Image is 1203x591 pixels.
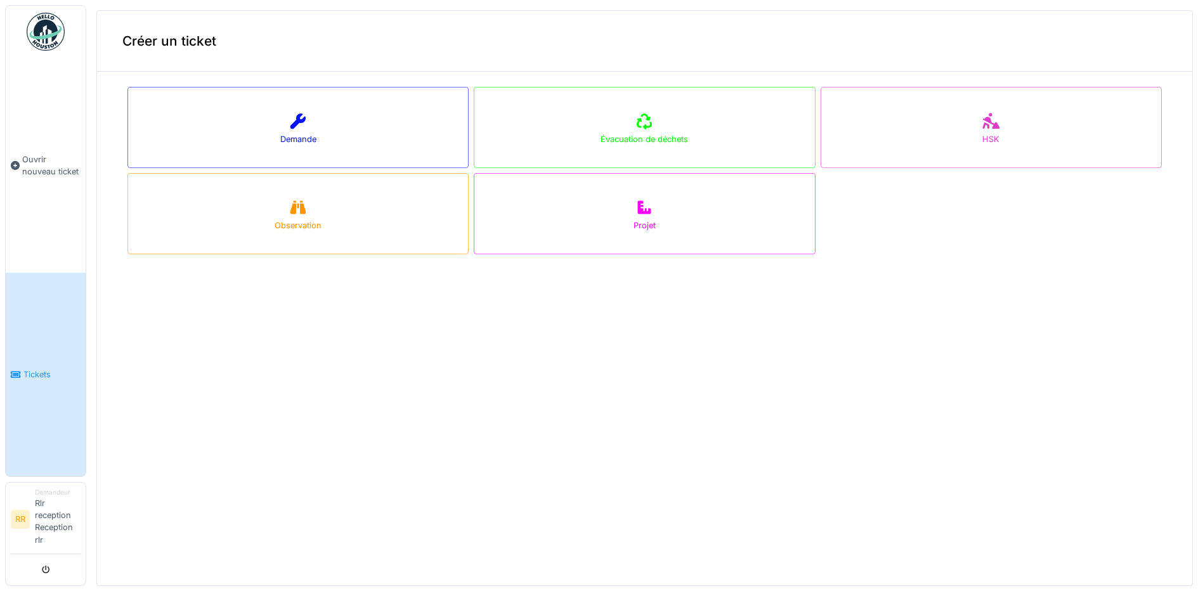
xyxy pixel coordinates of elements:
div: HSK [982,133,999,145]
img: Badge_color-CXgf-gQk.svg [27,13,65,51]
a: Tickets [6,273,86,476]
div: Demandeur [35,488,81,497]
li: RR [11,510,30,529]
div: Créer un ticket [97,11,1192,72]
li: Rlr reception Reception rlr [35,488,81,551]
a: RR DemandeurRlr reception Reception rlr [11,488,81,554]
div: Évacuation de déchets [601,133,688,145]
span: Ouvrir nouveau ticket [22,153,81,178]
div: Observation [275,219,322,231]
div: Projet [634,219,656,231]
span: Tickets [23,368,81,380]
a: Ouvrir nouveau ticket [6,58,86,273]
div: Demande [280,133,316,145]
